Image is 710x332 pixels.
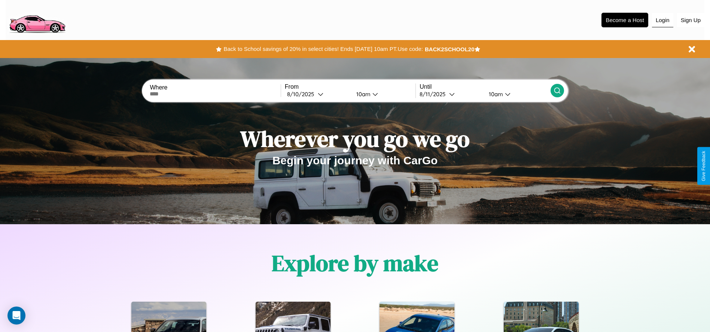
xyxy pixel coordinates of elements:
button: 10am [350,90,416,98]
label: Where [150,84,280,91]
button: Become a Host [601,13,648,27]
button: Sign Up [677,13,704,27]
div: 10am [485,91,505,98]
img: logo [6,4,68,35]
div: Give Feedback [701,151,706,181]
button: Back to School savings of 20% in select cities! Ends [DATE] 10am PT.Use code: [222,44,424,54]
button: 10am [483,90,551,98]
h1: Explore by make [272,248,438,278]
b: BACK2SCHOOL20 [425,46,475,52]
div: 10am [353,91,372,98]
label: From [285,83,415,90]
div: Open Intercom Messenger [7,307,25,325]
button: Login [652,13,673,27]
div: 8 / 11 / 2025 [420,91,449,98]
label: Until [420,83,550,90]
div: 8 / 10 / 2025 [287,91,318,98]
button: 8/10/2025 [285,90,350,98]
